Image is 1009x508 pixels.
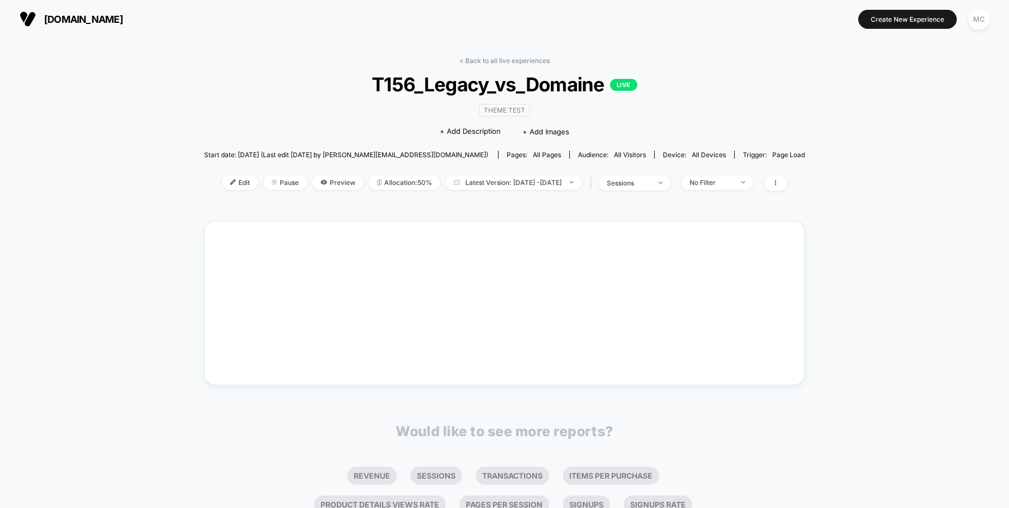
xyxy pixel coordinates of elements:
[570,181,574,183] img: end
[522,127,569,136] span: + Add Images
[690,178,733,187] div: No Filter
[692,151,726,159] span: all devices
[587,175,599,191] span: |
[476,467,549,485] li: Transactions
[858,10,957,29] button: Create New Experience
[230,179,236,185] img: edit
[234,73,774,96] span: T156_Legacy_vs_Domaine
[659,182,662,184] img: end
[479,104,530,116] span: Theme Test
[263,175,307,190] span: Pause
[20,11,36,27] img: Visually logo
[741,181,745,183] img: end
[410,467,462,485] li: Sessions
[440,126,501,137] span: + Add Description
[16,10,126,28] button: [DOMAIN_NAME]
[607,179,650,187] div: sessions
[614,151,646,159] span: All Visitors
[272,179,277,185] img: end
[222,175,258,190] span: Edit
[968,9,989,30] div: MC
[396,423,613,439] p: Would like to see more reports?
[369,175,440,190] span: Allocation: 50%
[454,179,460,185] img: calendar
[347,467,397,485] li: Revenue
[654,151,734,159] span: Device:
[459,57,550,65] a: < Back to all live experiences
[533,151,561,159] span: all pages
[610,79,637,91] p: LIVE
[312,175,364,190] span: Preview
[507,151,561,159] div: Pages:
[446,175,582,190] span: Latest Version: [DATE] - [DATE]
[772,151,805,159] span: Page Load
[578,151,646,159] div: Audience:
[44,14,123,25] span: [DOMAIN_NAME]
[965,8,993,30] button: MC
[563,467,659,485] li: Items Per Purchase
[204,151,488,159] span: Start date: [DATE] (Last edit [DATE] by [PERSON_NAME][EMAIL_ADDRESS][DOMAIN_NAME])
[377,179,382,185] img: rebalance
[743,151,805,159] div: Trigger:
